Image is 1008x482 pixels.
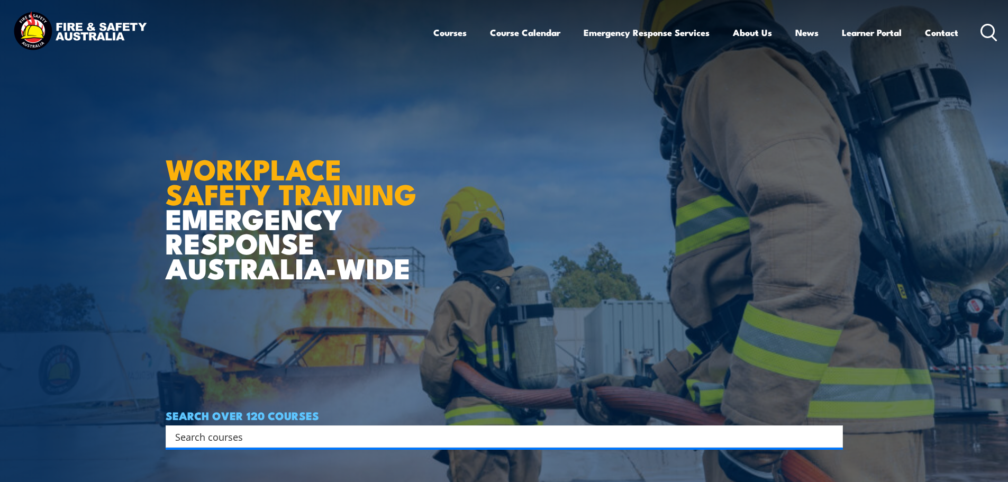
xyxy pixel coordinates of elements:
[433,19,467,47] a: Courses
[166,130,424,280] h1: EMERGENCY RESPONSE AUSTRALIA-WIDE
[177,429,822,444] form: Search form
[166,146,416,215] strong: WORKPLACE SAFETY TRAINING
[490,19,560,47] a: Course Calendar
[925,19,958,47] a: Contact
[584,19,710,47] a: Emergency Response Services
[166,410,843,421] h4: SEARCH OVER 120 COURSES
[795,19,819,47] a: News
[842,19,902,47] a: Learner Portal
[175,429,820,444] input: Search input
[824,429,839,444] button: Search magnifier button
[733,19,772,47] a: About Us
